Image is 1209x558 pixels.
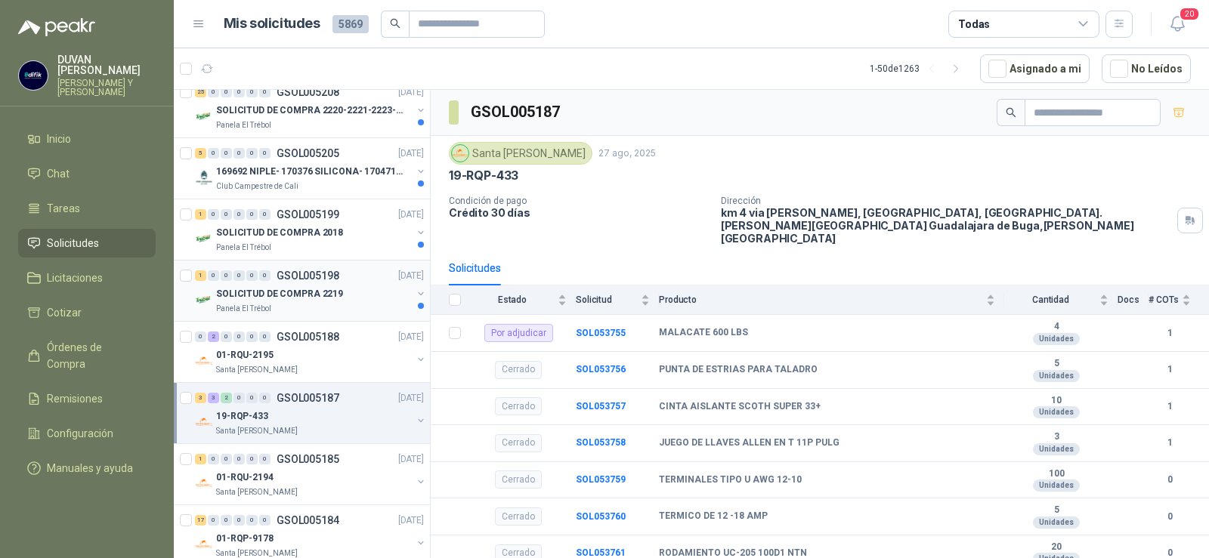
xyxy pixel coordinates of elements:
div: 0 [233,148,245,159]
h3: GSOL005187 [471,100,562,124]
div: 0 [208,209,219,220]
a: Remisiones [18,384,156,413]
div: 0 [208,454,219,464]
a: SOL053756 [576,364,626,375]
div: 0 [233,393,245,403]
span: Cantidad [1004,294,1096,305]
p: GSOL005185 [277,454,339,464]
div: Todas [958,16,990,32]
p: Club Campestre de Cali [216,180,298,193]
b: SOL053760 [576,511,626,522]
div: Solicitudes [449,260,501,276]
a: SOL053759 [576,474,626,485]
b: 1 [1149,436,1191,450]
a: 1 0 0 0 0 0 GSOL005198[DATE] Company LogoSOLICITUD DE COMPRA 2219Panela El Trébol [195,267,427,315]
div: 5 [195,148,206,159]
a: Cotizar [18,298,156,327]
div: 25 [195,87,206,97]
b: 3 [1004,431,1109,443]
span: Configuración [47,425,113,442]
span: Tareas [47,200,80,217]
a: Solicitudes [18,229,156,257]
p: 27 ago, 2025 [598,146,656,161]
a: 0 2 0 0 0 0 GSOL005188[DATE] Company Logo01-RQU-2195Santa [PERSON_NAME] [195,328,427,376]
div: Unidades [1033,406,1080,418]
a: SOL053755 [576,328,626,338]
a: Licitaciones [18,264,156,292]
span: Solicitudes [47,235,99,251]
span: Cotizar [47,304,82,321]
p: [DATE] [398,452,424,467]
div: 2 [208,331,219,342]
div: 1 - 50 de 1263 [870,57,968,81]
p: Panela El Trébol [216,242,271,254]
span: Inicio [47,131,71,147]
div: 0 [233,454,245,464]
b: TERMICO DE 12 -18 AMP [659,510,768,523]
b: 0 [1149,473,1191,487]
p: 01-RQU-2194 [216,470,274,485]
div: Unidades [1033,370,1080,382]
p: Crédito 30 días [449,206,709,219]
div: 0 [246,270,258,281]
th: Estado [470,285,576,315]
div: Cerrado [495,397,542,415]
span: Solicitud [576,294,638,305]
div: 17 [195,515,206,526]
div: 0 [259,270,271,281]
div: 0 [208,515,219,526]
p: Dirección [721,196,1171,206]
a: Órdenes de Compra [18,333,156,378]
img: Company Logo [195,474,213,492]
span: 5869 [332,15,369,33]
div: 0 [221,454,232,464]
div: Unidades [1033,333,1080,345]
img: Company Logo [195,535,213,553]
a: 25 0 0 0 0 0 GSOL005208[DATE] Company LogoSOLICITUD DE COMPRA 2220-2221-2223-2224Panela El Trébol [195,83,427,131]
div: 0 [221,331,232,342]
img: Company Logo [195,168,213,187]
div: 0 [208,87,219,97]
p: GSOL005188 [277,331,339,342]
a: Chat [18,159,156,188]
div: Cerrado [495,507,542,526]
p: DUVAN [PERSON_NAME] [57,54,156,76]
img: Company Logo [195,230,213,248]
div: 0 [259,331,271,342]
div: 0 [246,331,258,342]
div: 0 [246,515,258,526]
p: GSOL005208 [277,87,339,97]
div: Unidades [1033,479,1080,492]
p: SOLICITUD DE COMPRA 2219 [216,287,343,301]
b: 4 [1004,321,1109,333]
button: 20 [1164,11,1191,38]
p: km 4 via [PERSON_NAME], [GEOGRAPHIC_DATA], [GEOGRAPHIC_DATA]. [PERSON_NAME][GEOGRAPHIC_DATA] Guad... [721,206,1171,245]
div: 0 [246,148,258,159]
div: 1 [195,454,206,464]
span: Producto [659,294,983,305]
div: 0 [233,87,245,97]
a: 1 0 0 0 0 0 GSOL005185[DATE] Company Logo01-RQU-2194Santa [PERSON_NAME] [195,450,427,498]
p: Condición de pago [449,196,709,206]
p: GSOL005187 [277,393,339,403]
span: Licitaciones [47,270,103,286]
span: Chat [47,165,70,182]
a: 3 3 2 0 0 0 GSOL005187[DATE] Company Logo19-RQP-433Santa [PERSON_NAME] [195,389,427,437]
img: Logo peakr [18,18,95,36]
div: 2 [221,393,232,403]
b: 1 [1149,326,1191,341]
button: No Leídos [1102,54,1191,83]
p: [DATE] [398,208,424,222]
p: Panela El Trébol [216,303,271,315]
span: Órdenes de Compra [47,339,141,372]
b: 5 [1004,504,1109,516]
div: 0 [246,209,258,220]
p: GSOL005184 [277,515,339,526]
p: [PERSON_NAME] Y [PERSON_NAME] [57,79,156,97]
p: [DATE] [398,146,424,161]
img: Company Logo [452,145,468,162]
div: 1 [195,270,206,281]
div: 0 [259,209,271,220]
p: 01-RQP-9178 [216,532,274,546]
p: [DATE] [398,391,424,405]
